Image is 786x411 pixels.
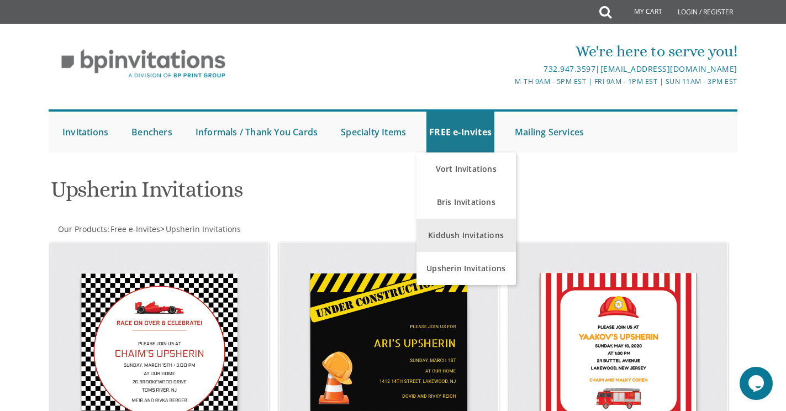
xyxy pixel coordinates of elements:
[109,224,160,234] a: Free e-Invites
[279,62,737,76] div: |
[279,76,737,87] div: M-Th 9am - 5pm EST | Fri 9am - 1pm EST | Sun 11am - 3pm EST
[740,367,775,400] iframe: chat widget
[279,40,737,62] div: We're here to serve you!
[51,177,502,210] h1: Upsherin Invitations
[426,112,494,152] a: FREE e-Invites
[544,64,595,74] a: 732.947.3597
[416,219,516,252] a: Kiddush Invitations
[165,224,241,234] a: Upsherin Invitations
[416,186,516,219] a: Bris Invitations
[57,224,107,234] a: Our Products
[49,41,238,87] img: BP Invitation Loft
[129,112,175,152] a: Benchers
[160,224,241,234] span: >
[60,112,111,152] a: Invitations
[193,112,320,152] a: Informals / Thank You Cards
[166,224,241,234] span: Upsherin Invitations
[416,152,516,186] a: Vort Invitations
[416,252,516,285] a: Upsherin Invitations
[49,224,393,235] div: :
[610,1,670,23] a: My Cart
[600,64,737,74] a: [EMAIL_ADDRESS][DOMAIN_NAME]
[110,224,160,234] span: Free e-Invites
[512,112,587,152] a: Mailing Services
[338,112,409,152] a: Specialty Items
